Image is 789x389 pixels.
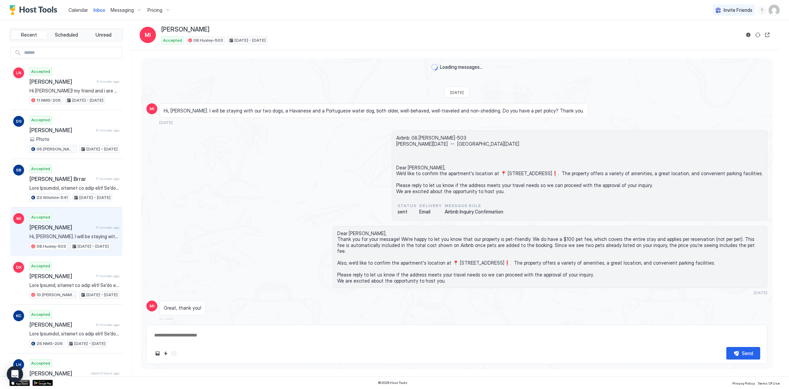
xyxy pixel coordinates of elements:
span: Lore Ipsumd, sitamet co adip elit! Se’do eiusmod te inci utl! Etdol ma ali eni adminimveni qui’no... [29,282,119,288]
span: Accepted [31,117,50,123]
button: Unread [85,30,121,40]
a: Google Play Store [33,380,53,386]
div: tab-group [9,28,123,41]
span: [DATE] - [DATE] [78,243,109,249]
span: [DATE] - [DATE] [74,341,105,347]
a: Inbox [94,6,105,14]
span: [PERSON_NAME] [29,78,94,85]
input: Input Field [21,47,122,59]
span: 11 minutes ago [96,274,119,278]
span: [DATE] [450,90,464,95]
span: sent [398,209,417,215]
span: Pricing [147,7,162,13]
span: [DATE] - [DATE] [235,37,266,43]
span: status [398,203,417,209]
span: Hi [PERSON_NAME]! my friend and i are visiting from [GEOGRAPHIC_DATA], OR and [GEOGRAPHIC_DATA] f... [29,88,119,94]
button: Scheduled [48,30,84,40]
button: Upload image [154,349,162,357]
button: Quick reply [162,349,170,357]
span: [PERSON_NAME] Brrar [29,176,93,182]
span: Accepted [31,214,50,220]
span: Lore Ipsumdol, sitamet co adip elit! Se’do eiusmod te inci utl! Etdol ma ali eni adminimveni qui’... [29,331,119,337]
span: [PERSON_NAME] [29,224,93,231]
span: Invite Friends [724,7,752,13]
span: Recent [21,32,37,38]
span: © 2025 Host Tools [378,381,407,385]
span: Delivery [419,203,442,209]
span: 11 minutes ago [96,225,119,230]
span: Terms Of Use [757,381,780,385]
span: 08.Huxley-503 [194,37,223,43]
span: [PERSON_NAME] [29,321,93,328]
span: LH [16,362,21,368]
span: 05.[PERSON_NAME]-617 [37,146,75,152]
span: DS [16,118,22,124]
span: Privacy Policy [732,381,755,385]
span: [DATE] - [DATE] [72,97,103,103]
span: Accepted [31,360,50,366]
span: [DATE] - [DATE] [86,292,118,298]
span: [PERSON_NAME] [29,273,93,280]
a: App Store [9,380,30,386]
span: SB [16,167,21,173]
span: Accepted [31,68,50,75]
span: Unread [96,32,112,38]
span: MI [149,106,154,112]
div: loading [431,64,438,70]
span: 10 minutes ago [96,128,119,132]
span: [DATE] - [DATE] [79,194,110,201]
span: 11 minutes ago [96,177,119,181]
span: Scheduled [55,32,78,38]
span: [PERSON_NAME] [29,370,88,377]
span: about 6 hours ago [91,371,119,375]
div: User profile [769,5,780,16]
span: 11.NMS-205 [37,97,61,103]
span: Lore Ipsumdol, sitamet co adip elit! Se’do eiusmod te inci utl! Etdol ma ali eni adminimveni qui’... [29,185,119,191]
div: menu [758,6,766,14]
span: Airbnb: 08.[PERSON_NAME]-503 [PERSON_NAME][DATE] -- [GEOGRAPHIC_DATA][DATE] Dear [PERSON_NAME], W... [396,135,763,194]
span: MI [149,303,154,309]
span: DK [16,264,22,270]
a: Terms Of Use [757,379,780,386]
span: 25.NMS-206 [37,341,63,347]
span: [PERSON_NAME] [161,26,209,34]
span: [PERSON_NAME] [29,127,93,134]
span: Photo [36,136,49,142]
span: 12 minutes ago [96,323,119,327]
span: 08.Huxley-503 [37,243,66,249]
span: Message Rule [445,203,503,209]
span: Inbox [94,7,105,13]
span: [DATE] [159,318,173,323]
span: LN [16,70,21,76]
button: Reservation information [744,31,752,39]
div: Send [742,350,753,357]
span: MI [16,216,21,222]
span: Loading messages... [440,64,483,70]
div: Open Intercom Messenger [7,366,23,382]
span: Accepted [31,263,50,269]
span: Great, thank you! [164,305,201,311]
span: Messaging [110,7,134,13]
span: Accepted [31,311,50,318]
span: Hi, [PERSON_NAME]. I will be staying with our two dogs, a Havanese and a Portuguese water dog, bo... [29,233,119,240]
button: Recent [11,30,47,40]
span: 10.[PERSON_NAME]-203 [37,292,75,298]
span: 23.Wilshire-541 [37,194,68,201]
button: Open reservation [763,31,771,39]
button: Sync reservation [754,31,762,39]
span: [DATE] [754,290,767,295]
span: [DATE] [159,120,173,125]
a: Host Tools Logo [9,5,60,15]
span: Hi, [PERSON_NAME]. I will be staying with our two dogs, a Havanese and a Portuguese water dog, bo... [164,108,584,114]
span: Accepted [31,166,50,172]
span: Email [419,209,442,215]
span: Calendar [68,7,88,13]
a: Privacy Policy [732,379,755,386]
span: Dear [PERSON_NAME], Thank you for your message! We're happy to let you know that our property is ... [337,230,763,284]
span: [DATE] - [DATE] [86,146,118,152]
span: MI [145,31,151,39]
span: KC [16,313,21,319]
